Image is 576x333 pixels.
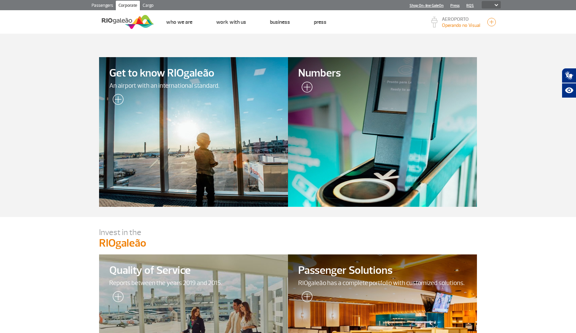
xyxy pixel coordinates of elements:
span: Reports between the years 2019 and 2015. [109,279,278,287]
a: Get to know RIOgaleãoAn airport with an international standard. [99,57,288,207]
button: Abrir recursos assistivos. [562,83,576,98]
p: RIOgaleão [99,237,477,249]
a: Who we are [166,19,192,26]
span: Get to know RIOgaleão [109,67,278,79]
a: Passengers [89,1,116,12]
div: Plugin de acessibilidade da Hand Talk. [562,68,576,98]
span: An airport with an international standard. [109,82,278,90]
a: Cargo [140,1,156,12]
a: Corporate [116,1,140,12]
button: Abrir tradutor de língua de sinais. [562,68,576,83]
span: Numbers [298,67,467,79]
img: leia-mais [298,291,313,305]
a: Work with us [216,19,246,26]
a: Press [314,19,326,26]
span: Quality of Service [109,265,278,277]
a: Business [270,19,290,26]
img: leia-mais [298,82,313,95]
a: Shop On-line GaleOn [410,3,444,8]
a: Press [450,3,460,8]
p: Invest in the [99,227,477,237]
span: RIOgaleão has a complete portfolio with customized solutions. [298,279,467,287]
img: leia-mais [109,94,124,107]
a: Numbers [288,57,477,207]
a: RQS [466,3,474,8]
span: Passenger Solutions [298,265,467,277]
p: Visibilidade de 10000m [442,22,480,29]
p: AEROPORTO [442,17,480,22]
img: leia-mais [109,291,124,305]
